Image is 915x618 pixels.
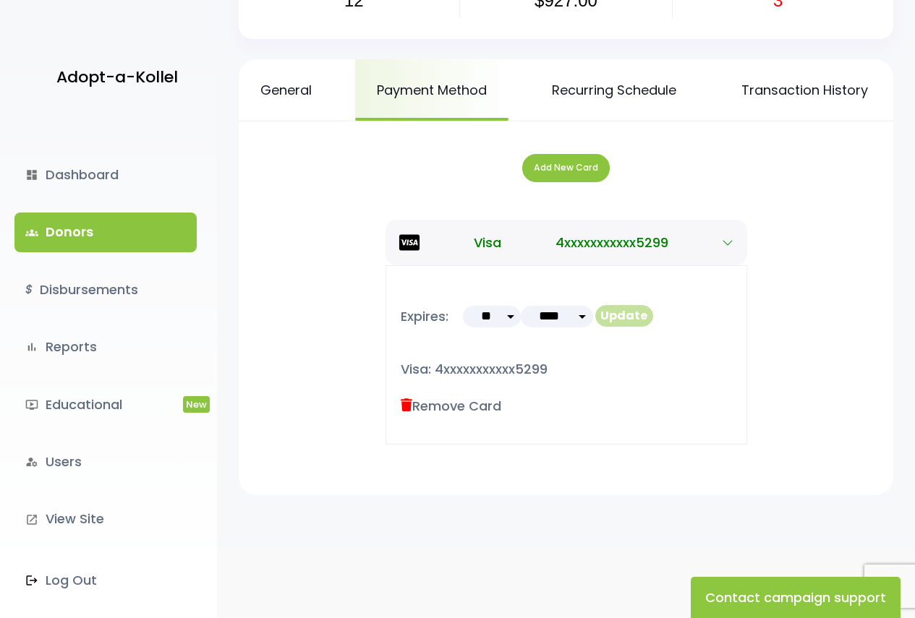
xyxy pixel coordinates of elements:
[25,280,33,301] i: $
[556,233,668,252] span: 4xxxxxxxxxxx5299
[25,513,38,526] i: launch
[530,59,698,121] a: Recurring Schedule
[25,340,38,353] i: bar_chart
[14,499,197,538] a: launchView Site
[14,385,197,424] a: ondemand_videoEducationalNew
[401,358,732,381] p: Visa: 4xxxxxxxxxxx5299
[474,233,501,252] span: Visa
[401,305,448,342] p: Expires:
[595,305,653,327] button: Update
[14,561,197,600] a: Log Out
[14,155,197,194] a: dashboardDashboard
[25,455,38,468] i: manage_accounts
[401,396,501,416] label: Remove Card
[14,327,197,366] a: bar_chartReports
[691,577,901,618] button: Contact campaign support
[183,396,210,413] span: New
[56,63,178,92] p: Adopt-a-Kollel
[49,42,178,112] a: Adopt-a-Kollel
[386,220,747,265] button: Visa 4xxxxxxxxxxx5299
[239,59,333,121] a: General
[14,213,197,252] a: groupsDonors
[355,59,508,121] a: Payment Method
[25,168,38,181] i: dashboard
[25,226,38,239] span: groups
[522,154,610,182] button: Add New Card
[720,59,890,121] a: Transaction History
[14,270,197,309] a: $Disbursements
[25,398,38,411] i: ondemand_video
[14,442,197,481] a: manage_accountsUsers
